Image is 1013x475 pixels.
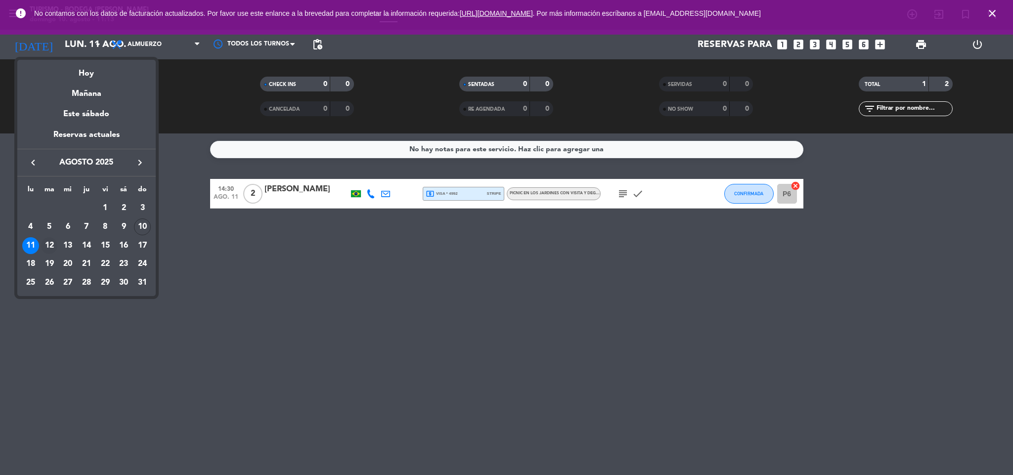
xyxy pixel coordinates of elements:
div: 8 [97,218,114,235]
td: 14 de agosto de 2025 [77,236,96,255]
div: 16 [115,237,132,254]
td: 3 de agosto de 2025 [133,199,152,218]
td: 10 de agosto de 2025 [133,217,152,236]
td: 31 de agosto de 2025 [133,273,152,292]
td: 9 de agosto de 2025 [115,217,133,236]
div: 24 [134,256,151,273]
td: 24 de agosto de 2025 [133,255,152,274]
th: martes [40,184,59,199]
td: 1 de agosto de 2025 [96,199,115,218]
span: agosto 2025 [42,156,131,169]
div: 12 [41,237,58,254]
div: 30 [115,274,132,291]
td: 17 de agosto de 2025 [133,236,152,255]
div: 3 [134,200,151,216]
div: 28 [78,274,95,291]
div: 13 [59,237,76,254]
td: 18 de agosto de 2025 [21,255,40,274]
td: 5 de agosto de 2025 [40,217,59,236]
div: 11 [22,237,39,254]
div: 17 [134,237,151,254]
td: 29 de agosto de 2025 [96,273,115,292]
td: 6 de agosto de 2025 [58,217,77,236]
div: 1 [97,200,114,216]
td: 11 de agosto de 2025 [21,236,40,255]
td: 26 de agosto de 2025 [40,273,59,292]
td: 25 de agosto de 2025 [21,273,40,292]
div: 2 [115,200,132,216]
td: AGO. [21,199,96,218]
td: 8 de agosto de 2025 [96,217,115,236]
td: 20 de agosto de 2025 [58,255,77,274]
td: 2 de agosto de 2025 [115,199,133,218]
td: 19 de agosto de 2025 [40,255,59,274]
div: 26 [41,274,58,291]
th: viernes [96,184,115,199]
td: 28 de agosto de 2025 [77,273,96,292]
i: keyboard_arrow_right [134,157,146,169]
th: domingo [133,184,152,199]
div: 23 [115,256,132,273]
div: 5 [41,218,58,235]
div: 6 [59,218,76,235]
div: 15 [97,237,114,254]
div: 19 [41,256,58,273]
th: miércoles [58,184,77,199]
td: 7 de agosto de 2025 [77,217,96,236]
div: 25 [22,274,39,291]
th: lunes [21,184,40,199]
td: 30 de agosto de 2025 [115,273,133,292]
td: 15 de agosto de 2025 [96,236,115,255]
div: 20 [59,256,76,273]
td: 4 de agosto de 2025 [21,217,40,236]
div: Reservas actuales [17,129,156,149]
td: 12 de agosto de 2025 [40,236,59,255]
div: 21 [78,256,95,273]
div: 7 [78,218,95,235]
td: 27 de agosto de 2025 [58,273,77,292]
td: 21 de agosto de 2025 [77,255,96,274]
td: 22 de agosto de 2025 [96,255,115,274]
div: Mañana [17,80,156,100]
div: 22 [97,256,114,273]
i: keyboard_arrow_left [27,157,39,169]
div: 29 [97,274,114,291]
div: 9 [115,218,132,235]
div: 31 [134,274,151,291]
td: 16 de agosto de 2025 [115,236,133,255]
th: sábado [115,184,133,199]
button: keyboard_arrow_left [24,156,42,169]
div: 14 [78,237,95,254]
button: keyboard_arrow_right [131,156,149,169]
td: 23 de agosto de 2025 [115,255,133,274]
div: 18 [22,256,39,273]
th: jueves [77,184,96,199]
td: 13 de agosto de 2025 [58,236,77,255]
div: 4 [22,218,39,235]
div: 10 [134,218,151,235]
div: Hoy [17,60,156,80]
div: 27 [59,274,76,291]
div: Este sábado [17,100,156,128]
